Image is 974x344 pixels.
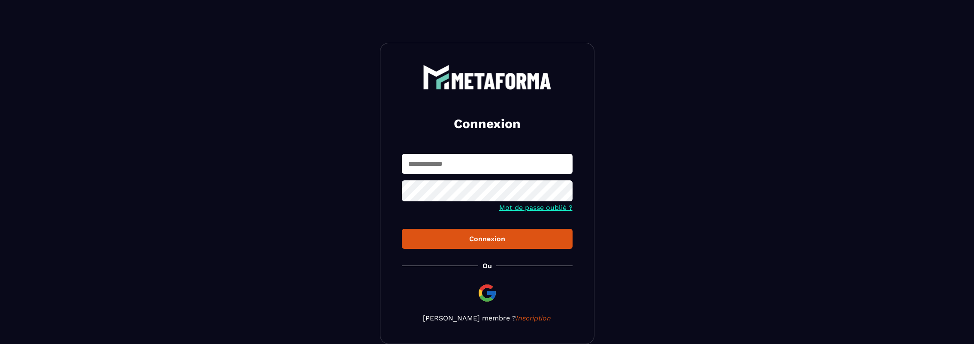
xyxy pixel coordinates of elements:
[412,115,562,132] h2: Connexion
[516,314,551,322] a: Inscription
[409,235,566,243] div: Connexion
[482,262,492,270] p: Ou
[402,229,573,249] button: Connexion
[402,65,573,90] a: logo
[477,283,498,303] img: google
[499,203,573,212] a: Mot de passe oublié ?
[402,314,573,322] p: [PERSON_NAME] membre ?
[423,65,552,90] img: logo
